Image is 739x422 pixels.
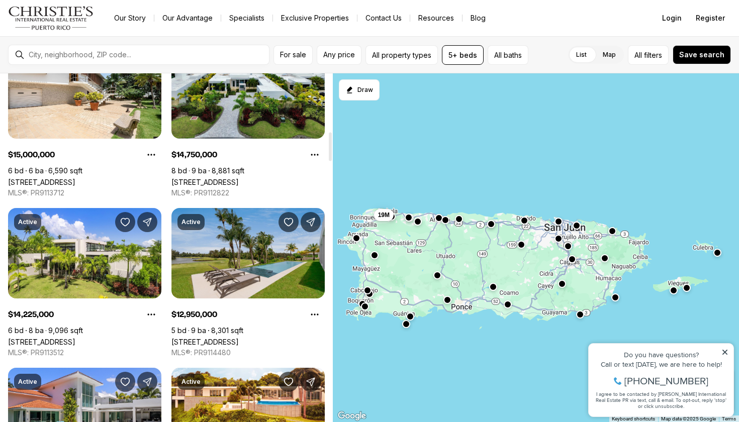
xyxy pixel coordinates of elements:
label: Map [595,46,624,64]
button: Share Property [137,372,157,392]
p: Active [18,378,37,386]
span: Register [696,14,725,22]
button: Property options [305,145,325,165]
p: Active [181,218,201,226]
a: 20 AMAPOLA ST, CAROLINA PR, 00979 [8,178,75,186]
button: All property types [365,45,438,65]
a: 4 GOLF VIEW DRIVE, DORADO PR, 00646 [8,338,75,346]
button: Login [656,8,688,28]
span: For sale [280,51,306,59]
button: 19M [374,209,393,221]
span: filters [644,50,662,60]
button: Save Property: 336 DORADO BEACH EAST [115,372,135,392]
button: For sale [273,45,313,65]
div: Call or text [DATE], we are here to help! [11,32,145,39]
button: Start drawing [339,79,380,100]
span: Any price [323,51,355,59]
a: Resources [410,11,462,25]
a: Specialists [221,11,272,25]
a: 7000 Bahia Beach Bldv ATLANTIC DRIVE ESTATES #G8, RIO GRANDE PR, 00745 [171,338,239,346]
button: Share Property [137,212,157,232]
label: List [568,46,595,64]
span: Save search [679,51,724,59]
span: [PHONE_NUMBER] [41,47,125,57]
span: All [634,50,642,60]
button: Register [690,8,731,28]
button: Property options [305,304,325,325]
button: Share Property [301,372,321,392]
button: 5+ beds [442,45,484,65]
span: I agree to be contacted by [PERSON_NAME] International Real Estate PR via text, call & email. To ... [13,62,143,81]
button: Save Property: 7000 Bahia Beach Bldv ATLANTIC DRIVE ESTATES #G8 [279,212,299,232]
a: Blog [463,11,494,25]
button: Contact Us [357,11,410,25]
button: Save Property: URB. LA LOMITA CALLE VISTA LINDA [279,372,299,392]
img: logo [8,6,94,30]
button: Save search [673,45,731,64]
button: Property options [141,304,161,325]
button: Any price [317,45,361,65]
button: Allfilters [628,45,669,65]
button: Save Property: 4 GOLF VIEW DRIVE [115,212,135,232]
button: Property options [141,145,161,165]
a: Our Advantage [154,11,221,25]
span: Login [662,14,682,22]
a: Our Story [106,11,154,25]
p: Active [181,378,201,386]
span: 19M [378,211,389,219]
button: Share Property [301,212,321,232]
button: All baths [488,45,528,65]
p: Active [18,218,37,226]
a: 202 LEGACY DORADO BEACH EAST, DORADO PR, 00646 [171,178,239,186]
a: Exclusive Properties [273,11,357,25]
div: Do you have questions? [11,23,145,30]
